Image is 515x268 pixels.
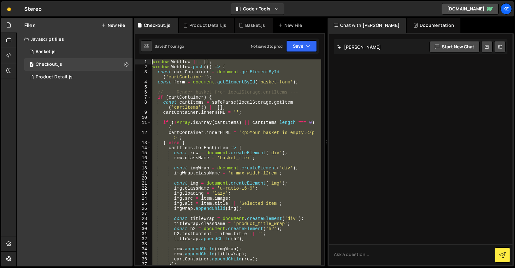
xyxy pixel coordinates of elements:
div: 8215/44731.js [24,58,133,71]
div: 30 [135,226,151,231]
div: 31 [135,231,151,236]
div: 33 [135,241,151,247]
div: 2 [135,64,151,70]
div: 5 [135,85,151,90]
div: 12 [135,130,151,140]
div: 1 hour ago [166,44,184,49]
div: 29 [135,221,151,226]
div: 37 [135,262,151,267]
div: 17 [135,161,151,166]
a: 🤙 [1,1,17,16]
div: Saved [155,44,184,49]
div: 26 [135,206,151,211]
div: Checkout.js [144,22,170,28]
div: 25 [135,201,151,206]
div: 15 [135,150,151,155]
div: 1 [135,59,151,64]
div: 21 [135,181,151,186]
div: Documentation [407,18,460,33]
div: Product Detail.js [36,74,73,80]
h2: [PERSON_NAME] [337,44,381,50]
div: 3 [135,70,151,80]
div: 18 [135,166,151,171]
div: 36 [135,257,151,262]
div: 6 [135,90,151,95]
h2: Files [24,22,36,29]
div: Chat with [PERSON_NAME] [328,18,406,33]
div: Stereo [24,5,42,13]
div: 8 [135,100,151,110]
div: 23 [135,191,151,196]
div: 20 [135,176,151,181]
div: 7 [135,95,151,100]
div: Basket.js [36,49,56,55]
div: 24 [135,196,151,201]
button: Code + Tools [231,3,284,15]
span: 1 [30,63,33,68]
a: [DOMAIN_NAME] [442,3,499,15]
div: 22 [135,186,151,191]
div: 19 [135,171,151,176]
div: 10 [135,115,151,120]
button: New File [101,23,125,28]
div: Basket.js [245,22,265,28]
div: 14 [135,145,151,150]
div: 27 [135,211,151,216]
div: Checkout.js [36,62,62,67]
div: 8215/44666.js [24,46,133,58]
div: 35 [135,252,151,257]
div: 11 [135,120,151,130]
button: Save [286,40,317,52]
div: 9 [135,110,151,115]
div: Product Detail.js [189,22,226,28]
div: 8215/44673.js [24,71,133,83]
div: 34 [135,247,151,252]
div: 13 [135,140,151,145]
a: Ke [500,3,512,15]
div: New File [278,22,305,28]
button: Start new chat [429,41,480,52]
div: Not saved to prod [251,44,282,49]
div: 28 [135,216,151,221]
div: 4 [135,80,151,85]
div: Javascript files [17,33,133,46]
div: 16 [135,155,151,161]
div: 32 [135,236,151,241]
